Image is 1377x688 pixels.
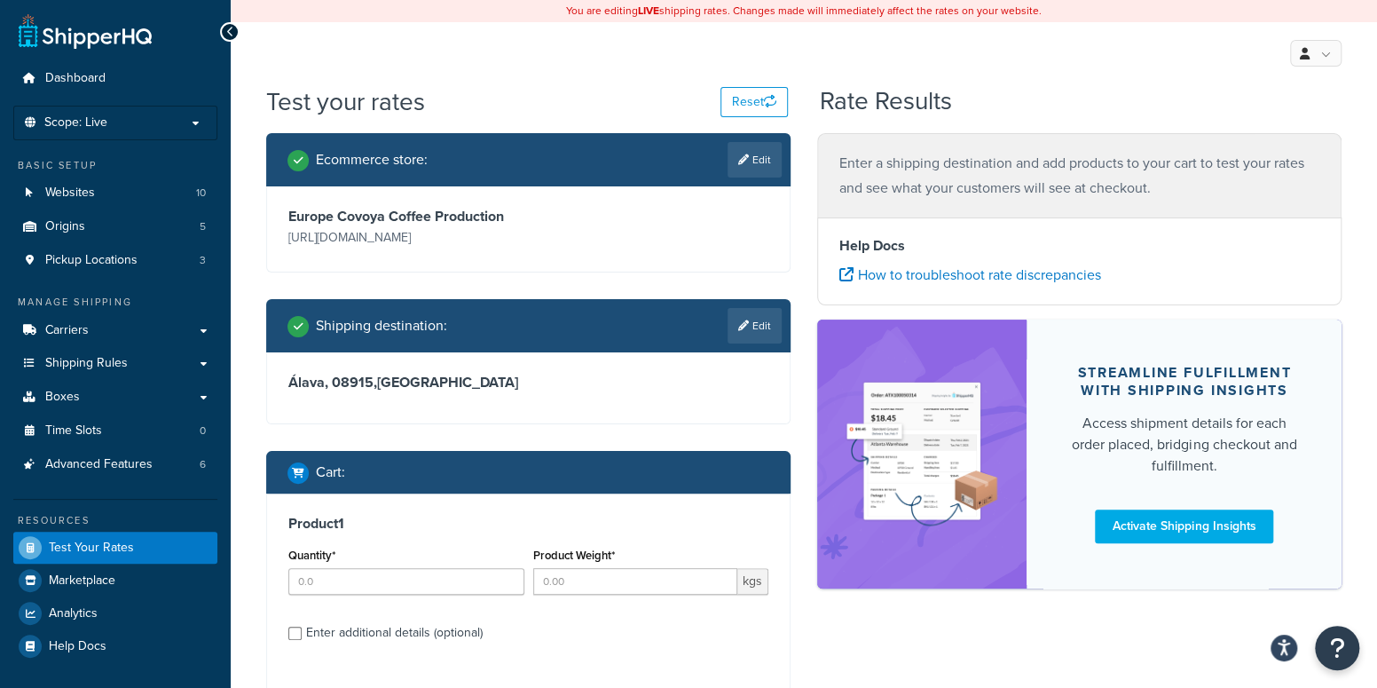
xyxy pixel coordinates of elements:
a: Help Docs [13,630,217,662]
span: Carriers [45,323,89,338]
h3: Álava, 08915 , [GEOGRAPHIC_DATA] [288,374,768,391]
div: Streamline Fulfillment with Shipping Insights [1069,364,1299,399]
span: Origins [45,219,85,234]
h1: Test your rates [266,84,425,119]
span: Advanced Features [45,457,153,472]
a: Dashboard [13,62,217,95]
li: Origins [13,210,217,243]
div: Basic Setup [13,158,217,173]
a: Shipping Rules [13,347,217,380]
input: 0.00 [533,568,738,595]
a: Pickup Locations3 [13,244,217,277]
span: 6 [200,457,206,472]
button: Reset [720,87,788,117]
li: Advanced Features [13,448,217,481]
span: Boxes [45,390,80,405]
a: Edit [728,308,782,344]
img: feature-image-si-e24932ea9b9fcd0ff835db86be1ff8d589347e8876e1638d903ea230a36726be.png [844,346,1000,561]
span: 10 [196,186,206,201]
li: Time Slots [13,415,217,447]
span: kgs [737,568,768,595]
a: Advanced Features6 [13,448,217,481]
span: 5 [200,219,206,234]
button: Open Resource Center [1315,626,1359,670]
b: LIVE [638,3,659,19]
a: Analytics [13,597,217,629]
div: Manage Shipping [13,295,217,310]
a: Marketplace [13,565,217,597]
div: Access shipment details for each order placed, bridging checkout and fulfillment. [1069,413,1299,477]
span: Dashboard [45,71,106,86]
h2: Shipping destination : [316,318,447,334]
span: Help Docs [49,639,106,654]
p: [URL][DOMAIN_NAME] [288,225,524,250]
span: Shipping Rules [45,356,128,371]
a: Edit [728,142,782,178]
a: Origins5 [13,210,217,243]
h4: Help Docs [839,235,1319,257]
input: 0.0 [288,568,524,595]
h2: Ecommerce store : [316,152,428,168]
a: Activate Shipping Insights [1095,510,1273,543]
label: Product Weight* [533,549,615,562]
h2: Rate Results [820,88,952,115]
a: Test Your Rates [13,532,217,564]
p: Enter a shipping destination and add products to your cart to test your rates and see what your c... [839,151,1319,201]
span: 0 [200,423,206,439]
li: Websites [13,177,217,210]
li: Pickup Locations [13,244,217,277]
a: Boxes [13,381,217,414]
input: Enter additional details (optional) [288,627,302,640]
a: Carriers [13,314,217,347]
span: 3 [200,253,206,268]
span: Test Your Rates [49,541,134,556]
a: Time Slots0 [13,415,217,447]
span: Websites [45,186,95,201]
h2: Cart : [316,464,345,480]
div: Enter additional details (optional) [306,621,483,645]
h3: Product 1 [288,515,768,533]
label: Quantity* [288,549,335,562]
div: Resources [13,513,217,528]
a: Websites10 [13,177,217,210]
span: Pickup Locations [45,253,138,268]
h3: Europe Covoya Coffee Production [288,208,524,225]
span: Scope: Live [44,115,107,130]
span: Analytics [49,606,98,621]
span: Time Slots [45,423,102,439]
span: Marketplace [49,573,115,589]
a: How to troubleshoot rate discrepancies [839,265,1101,285]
